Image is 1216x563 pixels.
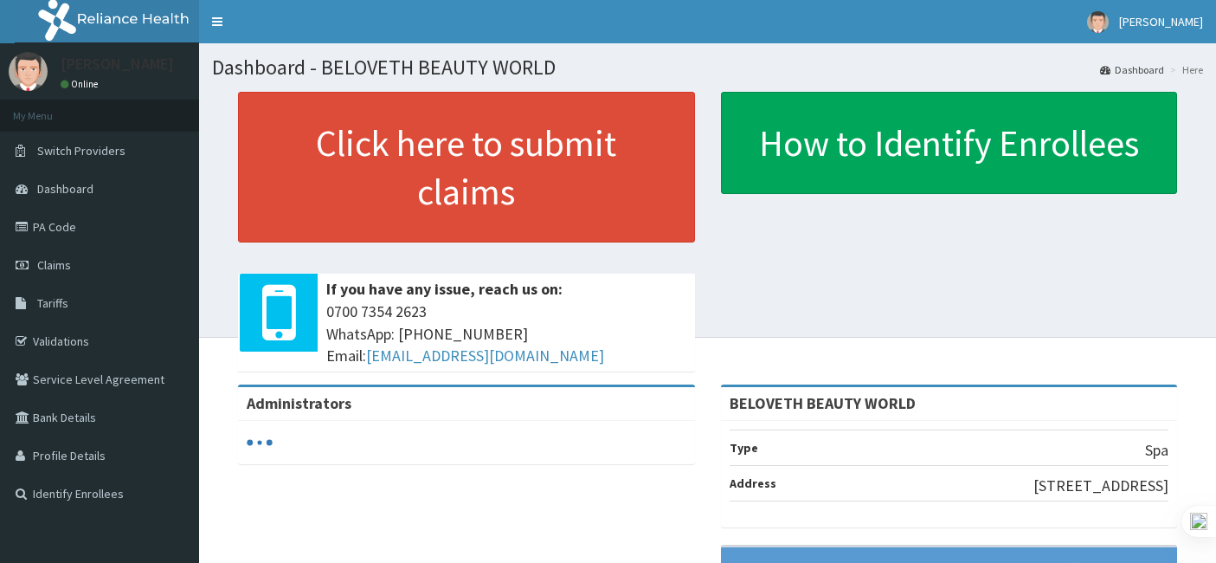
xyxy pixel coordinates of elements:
[9,52,48,91] img: User Image
[37,257,71,273] span: Claims
[1033,475,1168,497] p: [STREET_ADDRESS]
[366,346,604,366] a: [EMAIL_ADDRESS][DOMAIN_NAME]
[1166,62,1203,77] li: Here
[247,393,351,413] b: Administrators
[247,430,273,456] svg: audio-loading
[326,279,563,299] b: If you have any issue, reach us on:
[1145,439,1168,462] p: Spa
[1087,11,1109,33] img: User Image
[212,56,1203,79] h1: Dashboard - BELOVETH BEAUTY WORLD
[37,295,68,311] span: Tariffs
[61,56,174,72] p: [PERSON_NAME]
[730,476,776,491] b: Address
[37,181,93,197] span: Dashboard
[1119,14,1203,29] span: [PERSON_NAME]
[61,78,102,90] a: Online
[1100,62,1164,77] a: Dashboard
[238,92,695,243] a: Click here to submit claims
[721,92,1178,194] a: How to Identify Enrollees
[730,440,758,456] b: Type
[730,393,916,413] strong: BELOVETH BEAUTY WORLD
[326,301,686,367] span: 0700 7354 2623 WhatsApp: [PHONE_NUMBER] Email:
[37,143,125,159] span: Switch Providers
